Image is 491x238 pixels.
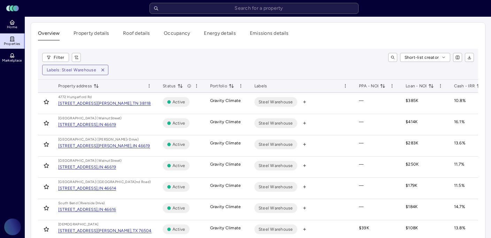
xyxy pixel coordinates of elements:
[99,186,116,190] div: IN 46614
[99,122,116,127] div: IN 46619
[229,83,234,89] button: toggle sorting
[172,226,185,233] span: Active
[7,25,17,29] span: Home
[254,224,297,234] button: Steel Warehouse
[2,58,22,63] span: Marketplace
[4,42,21,46] span: Properties
[388,53,397,62] button: toggle search
[149,3,359,14] input: Search for a property
[353,157,400,178] td: —
[54,54,64,61] span: Filter
[43,65,98,75] button: Labels: Steel Warehouse
[428,83,434,89] button: toggle sorting
[133,144,150,148] div: IN 46619
[58,179,136,185] div: [GEOGRAPHIC_DATA] ([GEOGRAPHIC_DATA]
[453,53,462,62] button: show/hide columns
[74,30,109,40] button: Property details
[259,141,293,148] span: Steel Warehouse
[254,161,297,170] button: Steel Warehouse
[353,135,400,157] td: —
[254,97,297,107] button: Steel Warehouse
[353,114,400,135] td: —
[41,224,52,235] button: Toggle favorite
[254,140,297,149] button: Steel Warehouse
[133,229,152,233] div: TX 76504
[400,53,451,62] button: Short-list creator
[58,207,99,212] div: [STREET_ADDRESS],
[259,120,293,127] span: Steel Warehouse
[400,114,448,135] td: $414K
[93,200,105,206] div: e Drive)
[205,178,249,199] td: Gravity Climate
[254,182,297,192] button: Steel Warehouse
[47,66,96,73] div: Labels: Steel Warehouse
[58,165,99,169] div: [STREET_ADDRESS],
[133,101,151,105] div: TN 38118
[58,200,93,206] div: South Bend (Riversid
[400,178,448,199] td: $179K
[78,94,92,100] div: rford Rd
[58,186,99,190] div: [STREET_ADDRESS],
[204,30,236,40] button: Energy details
[250,30,289,40] button: Emissions details
[58,158,110,164] div: [GEOGRAPHIC_DATA] (Walnut
[400,157,448,178] td: $250K
[41,96,52,108] button: Toggle favorite
[259,162,293,169] span: Steel Warehouse
[400,199,448,220] td: $184K
[58,229,133,233] div: [STREET_ADDRESS][PERSON_NAME],
[259,183,293,190] span: Steel Warehouse
[42,53,69,62] button: Filter
[476,83,482,89] button: toggle sorting
[93,83,99,89] button: toggle sorting
[58,229,152,233] a: [STREET_ADDRESS][PERSON_NAME],TX 76504
[99,165,116,169] div: IN 46619
[38,30,60,40] button: Overview
[58,122,116,127] a: [STREET_ADDRESS],IN 46619
[58,116,110,121] div: [GEOGRAPHIC_DATA] (Walnut
[205,199,249,220] td: Gravity Climate
[177,83,183,89] button: toggle sorting
[58,94,78,100] div: 4772 Hunge
[405,54,439,61] span: Short-list creator
[353,178,400,199] td: —
[58,82,99,89] span: Property address
[259,226,293,233] span: Steel Warehouse
[41,160,52,171] button: Toggle favorite
[210,82,234,89] span: Portfolio
[58,165,116,169] a: [STREET_ADDRESS],IN 46619
[58,207,116,212] a: [STREET_ADDRESS],IN 46616
[41,139,52,150] button: Toggle favorite
[172,205,185,212] span: Active
[172,98,185,105] span: Active
[41,203,52,214] button: Toggle favorite
[58,101,151,105] a: [STREET_ADDRESS][PERSON_NAME],TN 38118
[205,93,249,114] td: Gravity Climate
[205,135,249,157] td: Gravity Climate
[172,141,185,148] span: Active
[254,82,267,89] span: Labels
[172,162,185,169] span: Active
[259,98,293,105] span: Steel Warehouse
[353,199,400,220] td: —
[172,183,185,190] span: Active
[164,30,190,40] button: Occupancy
[136,179,151,185] div: nd Road)
[359,82,385,89] span: PPA - NOI
[99,207,116,212] div: IN 46616
[127,137,139,142] div: r Drive)
[259,205,293,212] span: Steel Warehouse
[110,158,122,164] div: Street)
[254,203,297,213] button: Steel Warehouse
[110,116,122,121] div: Street)
[400,135,448,157] td: $283K
[58,222,98,227] div: [DEMOGRAPHIC_DATA]
[353,93,400,114] td: —
[406,82,434,89] span: Loan - NOI
[41,118,52,129] button: Toggle favorite
[205,157,249,178] td: Gravity Climate
[41,181,52,192] button: Toggle favorite
[205,114,249,135] td: Gravity Climate
[58,186,116,190] a: [STREET_ADDRESS],IN 46614
[58,144,133,148] div: [STREET_ADDRESS][PERSON_NAME],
